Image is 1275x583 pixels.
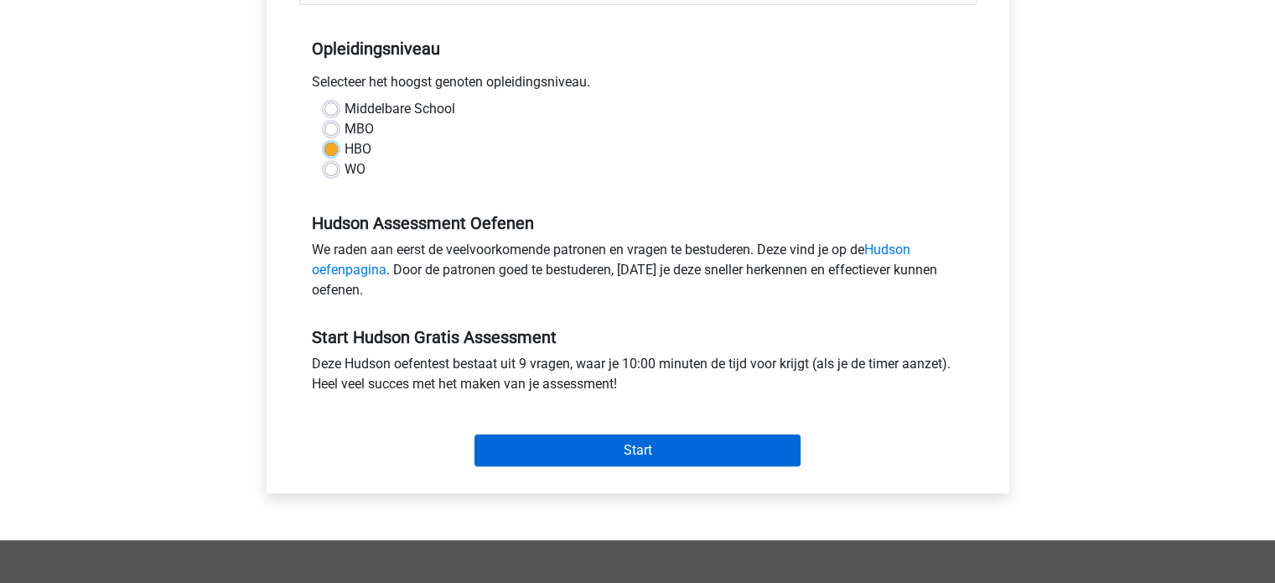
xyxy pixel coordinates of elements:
div: We raden aan eerst de veelvoorkomende patronen en vragen te bestuderen. Deze vind je op de . Door... [299,240,977,307]
label: WO [345,159,365,180]
div: Deze Hudson oefentest bestaat uit 9 vragen, waar je 10:00 minuten de tijd voor krijgt (als je de ... [299,354,977,401]
div: Selecteer het hoogst genoten opleidingsniveau. [299,72,977,99]
label: MBO [345,119,374,139]
label: Middelbare School [345,99,455,119]
h5: Opleidingsniveau [312,32,964,65]
h5: Hudson Assessment Oefenen [312,213,964,233]
h5: Start Hudson Gratis Assessment [312,327,964,347]
input: Start [474,435,801,466]
label: HBO [345,139,371,159]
